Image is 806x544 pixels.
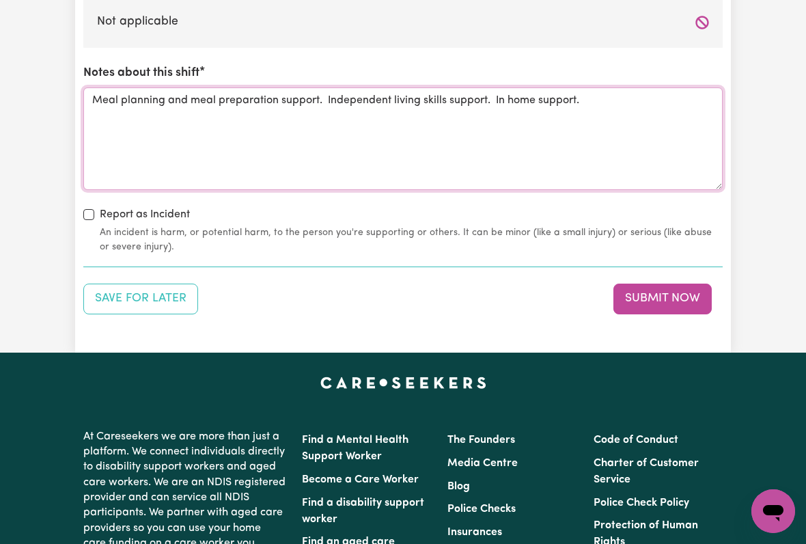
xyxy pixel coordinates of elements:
[83,64,199,82] label: Notes about this shift
[83,87,723,190] textarea: Meal planning and meal preparation support. Independent living skills support. In home support.
[447,527,502,538] a: Insurances
[594,458,699,485] a: Charter of Customer Service
[97,13,709,31] label: Not applicable
[100,206,190,223] label: Report as Incident
[594,435,678,446] a: Code of Conduct
[447,504,516,515] a: Police Checks
[447,435,515,446] a: The Founders
[320,377,486,388] a: Careseekers home page
[100,226,723,254] small: An incident is harm, or potential harm, to the person you're supporting or others. It can be mino...
[613,284,712,314] button: Submit your job report
[302,474,419,485] a: Become a Care Worker
[594,498,689,508] a: Police Check Policy
[302,435,408,462] a: Find a Mental Health Support Worker
[302,498,424,525] a: Find a disability support worker
[751,489,795,533] iframe: Button to launch messaging window
[447,481,470,492] a: Blog
[447,458,518,469] a: Media Centre
[83,284,198,314] button: Save your job report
